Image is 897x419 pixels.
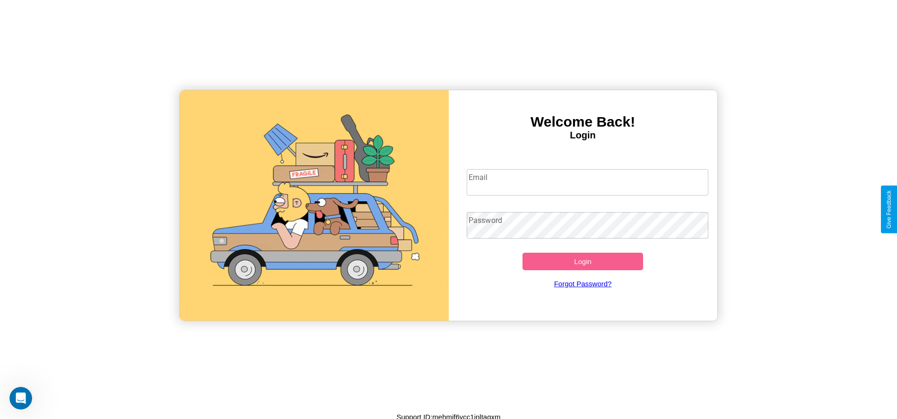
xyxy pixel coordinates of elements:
[449,114,717,130] h3: Welcome Back!
[886,190,892,229] div: Give Feedback
[449,130,717,141] h4: Login
[523,253,644,270] button: Login
[180,90,448,321] img: gif
[9,387,32,410] iframe: Intercom live chat
[462,270,704,297] a: Forgot Password?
